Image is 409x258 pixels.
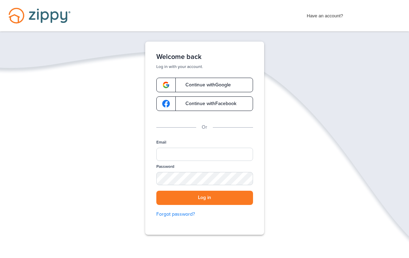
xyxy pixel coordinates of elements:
[156,96,253,111] a: google-logoContinue withFacebook
[307,9,343,20] span: Have an account?
[179,101,236,106] span: Continue with Facebook
[156,139,166,145] label: Email
[156,210,253,218] a: Forgot password?
[156,64,253,69] p: Log in with your account.
[162,81,170,89] img: google-logo
[202,123,207,131] p: Or
[156,53,253,61] h1: Welcome back
[156,148,253,161] input: Email
[156,172,253,185] input: Password
[179,83,231,87] span: Continue with Google
[162,100,170,108] img: google-logo
[156,78,253,92] a: google-logoContinue withGoogle
[156,164,174,170] label: Password
[156,191,253,205] button: Log in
